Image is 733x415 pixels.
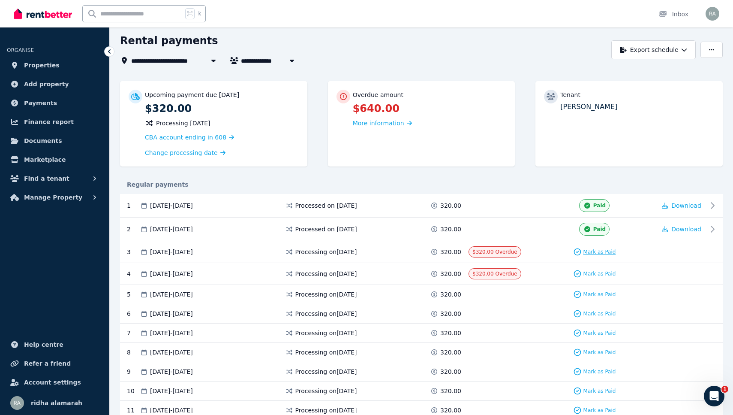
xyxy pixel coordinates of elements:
[706,7,719,21] img: ridha alamarah
[150,348,193,357] span: [DATE] - [DATE]
[127,223,140,236] div: 2
[127,406,140,415] div: 11
[145,148,218,157] span: Change processing date
[440,309,461,318] span: 320.00
[583,248,616,255] span: Mark as Paid
[611,40,696,59] button: Export schedule
[560,91,580,99] p: Tenant
[583,291,616,298] span: Mark as Paid
[145,148,225,157] a: Change processing date
[24,60,60,70] span: Properties
[120,34,218,48] h1: Rental payments
[440,387,461,395] span: 320.00
[127,199,140,212] div: 1
[150,270,193,278] span: [DATE] - [DATE]
[583,388,616,394] span: Mark as Paid
[295,248,357,256] span: Processing on [DATE]
[10,396,24,410] img: ridha alamarah
[295,406,357,415] span: Processing on [DATE]
[150,309,193,318] span: [DATE] - [DATE]
[704,386,724,406] iframe: Intercom live chat
[24,377,81,388] span: Account settings
[440,290,461,299] span: 320.00
[295,367,357,376] span: Processing on [DATE]
[7,189,102,206] button: Manage Property
[24,339,63,350] span: Help centre
[127,367,140,376] div: 9
[440,348,461,357] span: 320.00
[295,290,357,299] span: Processing on [DATE]
[127,348,140,357] div: 8
[7,151,102,168] a: Marketplace
[440,201,461,210] span: 320.00
[150,387,193,395] span: [DATE] - [DATE]
[127,246,140,257] div: 3
[658,10,688,18] div: Inbox
[593,202,606,209] span: Paid
[472,249,517,255] span: $320.00 Overdue
[24,117,74,127] span: Finance report
[295,348,357,357] span: Processing on [DATE]
[593,226,606,233] span: Paid
[353,102,507,115] p: $640.00
[295,225,357,233] span: Processed on [DATE]
[583,310,616,317] span: Mark as Paid
[24,98,57,108] span: Payments
[120,180,723,189] div: Regular payments
[150,248,193,256] span: [DATE] - [DATE]
[24,192,82,203] span: Manage Property
[145,134,226,141] span: CBA account ending in 608
[560,102,714,112] p: [PERSON_NAME]
[7,132,102,149] a: Documents
[583,330,616,336] span: Mark as Paid
[440,270,461,278] span: 320.00
[671,202,701,209] span: Download
[24,173,69,184] span: Find a tenant
[440,248,461,256] span: 320.00
[7,170,102,187] button: Find a tenant
[7,355,102,372] a: Refer a friend
[24,136,62,146] span: Documents
[7,94,102,112] a: Payments
[150,290,193,299] span: [DATE] - [DATE]
[295,309,357,318] span: Processing on [DATE]
[583,349,616,356] span: Mark as Paid
[24,154,66,165] span: Marketplace
[127,329,140,337] div: 7
[353,91,403,99] p: Overdue amount
[127,268,140,279] div: 4
[7,374,102,391] a: Account settings
[583,270,616,277] span: Mark as Paid
[440,329,461,337] span: 320.00
[440,367,461,376] span: 320.00
[440,406,461,415] span: 320.00
[31,398,82,408] span: ridha alamarah
[440,225,461,233] span: 320.00
[24,358,71,369] span: Refer a friend
[295,387,357,395] span: Processing on [DATE]
[721,386,728,393] span: 1
[583,407,616,414] span: Mark as Paid
[145,91,239,99] p: Upcoming payment due [DATE]
[472,271,517,277] span: $320.00 Overdue
[150,201,193,210] span: [DATE] - [DATE]
[662,201,701,210] button: Download
[127,387,140,395] div: 10
[583,368,616,375] span: Mark as Paid
[150,225,193,233] span: [DATE] - [DATE]
[150,329,193,337] span: [DATE] - [DATE]
[671,226,701,233] span: Download
[353,120,404,127] span: More information
[7,336,102,353] a: Help centre
[198,10,201,17] span: k
[7,47,34,53] span: ORGANISE
[145,102,299,115] p: $320.00
[295,329,357,337] span: Processing on [DATE]
[7,76,102,93] a: Add property
[295,201,357,210] span: Processed on [DATE]
[7,113,102,130] a: Finance report
[662,225,701,233] button: Download
[150,406,193,415] span: [DATE] - [DATE]
[156,119,210,127] span: Processing [DATE]
[127,290,140,299] div: 5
